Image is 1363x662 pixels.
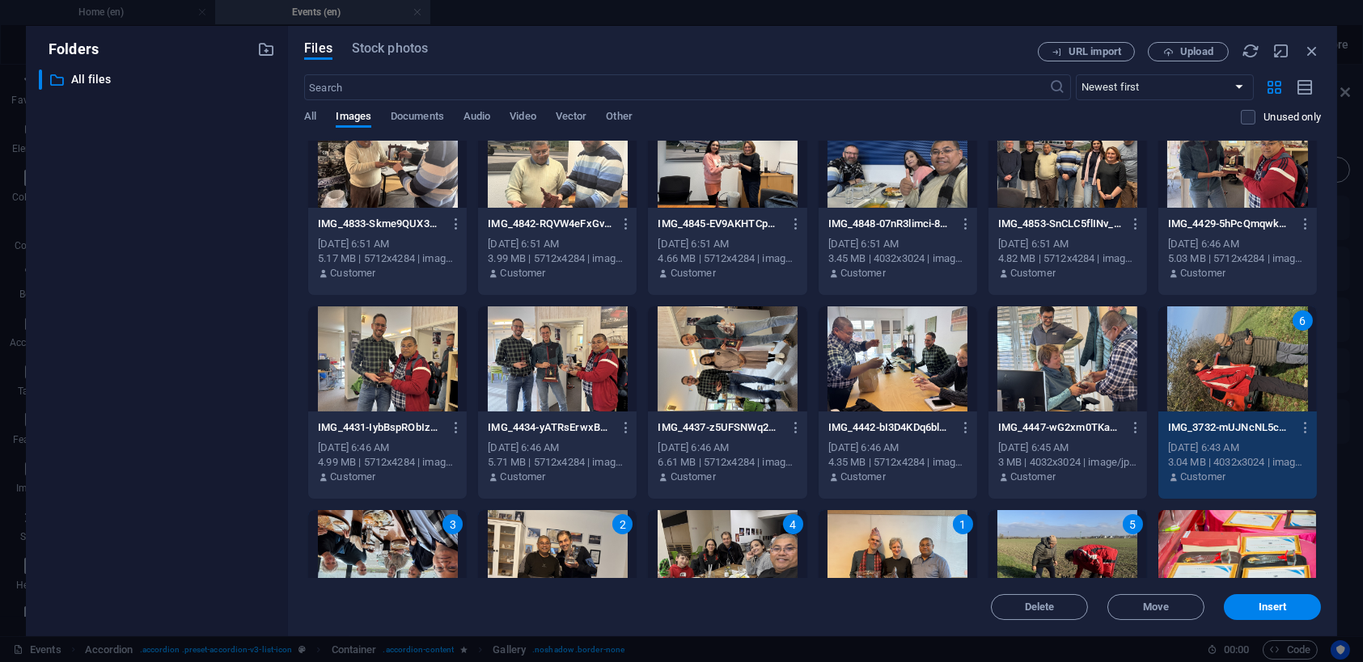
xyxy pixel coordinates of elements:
div: ​ [39,70,42,90]
div: [DATE] 6:51 AM [998,237,1137,251]
div: [DATE] 6:51 AM [488,237,627,251]
div: [DATE] 6:43 AM [1168,441,1307,455]
span: Upload [1180,47,1213,57]
div: 3 [442,514,463,534]
button: Insert [1224,594,1321,620]
i: Create new folder [257,40,275,58]
p: IMG_4833-Skme9QUX3Td_IO8-LChWNg.JPG [318,217,442,231]
p: Customer [840,470,886,484]
p: Customer [671,266,716,280]
span: Files [304,39,332,58]
span: Other [606,107,632,129]
span: Audio [464,107,490,129]
p: IMG_4853-SnCLC5flINv_Y1NnpKRjaQ.JPG [998,217,1123,231]
div: 3.45 MB | 4032x3024 | image/jpeg [828,251,967,266]
span: Video [510,107,535,129]
div: 1 [953,514,973,534]
a: [EMAIL_ADDRESS][DOMAIN_NAME] [11,401,126,429]
p: Customer [840,266,886,280]
p: Customer [330,470,375,484]
p: All files [71,70,245,89]
div: [DATE] 6:51 AM [318,237,457,251]
div: [DATE] 6:51 AM [828,237,967,251]
div: [DATE] 6:46 AM [1168,237,1307,251]
p: IMG_4434-yATRsErwxBDpt6XHb0e_gg.JPG [488,420,612,435]
span: Vector [556,107,587,129]
p: IMG_4437-z5UFSNWq2TMMpMGKTjFXmw.JPG [658,420,782,435]
p: IMG_3732-mUJNcNL5c9WkOdOGrF470Q.JPG [1168,420,1293,435]
span: All [304,107,316,129]
div: [DATE] 6:46 AM [658,441,797,455]
div: 5.71 MB | 5712x4284 | image/jpeg [488,455,627,470]
button: URL import [1038,42,1135,61]
span: Documents [391,107,444,129]
p: Customer [1010,266,1056,280]
p: Customer [671,470,716,484]
div: 6 [1293,310,1313,331]
div: 5 [1123,514,1143,534]
div: 5.03 MB | 5712x4284 | image/jpeg [1168,251,1307,266]
i: Close [1303,42,1321,60]
p: IMG_4848-07nR3limci-8Q7RTjtSS5A.JPG [828,217,953,231]
input: Search [304,74,1049,100]
span: [PHONE_NUMBER] [11,218,125,232]
p: Displays only files that are not in use on the website. Files added during this session can still... [1264,110,1321,124]
p: Customer [330,266,375,280]
i: Reload [1242,42,1259,60]
div: 4.99 MB | 5712x4284 | image/jpeg [318,455,457,470]
p: Customer [1180,266,1225,280]
span: Stock photos [352,39,428,58]
button: Move [1107,594,1204,620]
span: Delete [1025,602,1055,612]
div: 4 [783,514,803,534]
button: Upload [1148,42,1229,61]
p: IMG_4845-EV9AKHTCpQ49NEiVjtaMAQ.JPG [658,217,782,231]
div: 6.61 MB | 5712x4284 | image/jpeg [658,455,797,470]
p: Customer [1180,470,1225,484]
div: 5.17 MB | 5712x4284 | image/jpeg [318,251,457,266]
div: [DATE] 6:45 AM [998,441,1137,455]
p: IMG_4842-RQVW4eFxGviEkXGwTq2Gug.JPG [488,217,612,231]
div: 3.99 MB | 5712x4284 | image/jpeg [488,251,627,266]
span: URL import [1069,47,1121,57]
div: [DATE] 6:46 AM [488,441,627,455]
p: IMG_4429-5hPcQmqwkuwlhw0RAgnmOg.JPG [1168,217,1293,231]
p: IMG_4447-wG2xm0TKaRWxEsCPZOhMAQ.JPG [998,420,1123,435]
div: [DATE] 6:46 AM [828,441,967,455]
button: Delete [991,594,1088,620]
div: 4.35 MB | 5712x4284 | image/jpeg [828,455,967,470]
p: Folders [39,39,99,60]
span: Images [336,107,371,129]
p: Customer [500,470,545,484]
div: 3 MB | 4032x3024 | image/jpeg [998,455,1137,470]
p: IMG_4431-IybBspRObIz3nbikF60YOw.JPG [318,420,442,435]
p: Customer [1010,470,1056,484]
div: 4.82 MB | 5712x4284 | image/jpeg [998,251,1137,266]
p: IMG_4442-bI3D4KDq6blYz9U3s1eslg.JPG [828,420,953,435]
i: Minimize [1272,42,1290,60]
span: Move [1143,602,1169,612]
div: 3.04 MB | 4032x3024 | image/jpeg [1168,455,1307,470]
p: Customer [500,266,545,280]
div: [DATE] 6:51 AM [658,237,797,251]
div: 4.66 MB | 5712x4284 | image/jpeg [658,251,797,266]
div: [DATE] 6:46 AM [318,441,457,455]
span: Insert [1259,602,1287,612]
div: 2 [612,514,633,534]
